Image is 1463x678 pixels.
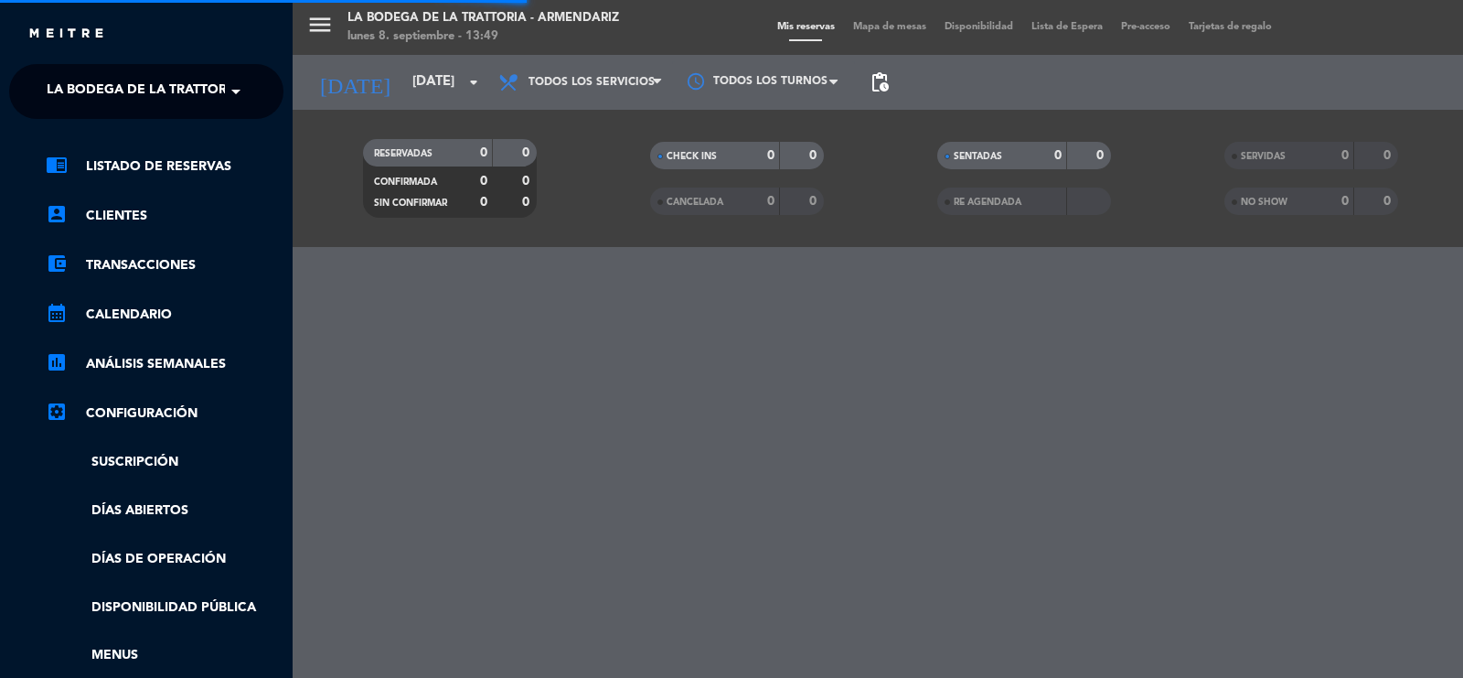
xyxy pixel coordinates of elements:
i: account_balance_wallet [46,253,68,274]
a: account_balance_walletTransacciones [46,254,283,276]
a: account_boxClientes [46,205,283,227]
a: Días abiertos [46,500,283,522]
a: Disponibilidad pública [46,597,283,619]
a: calendar_monthCalendario [46,304,283,326]
img: MEITRE [27,27,105,41]
a: assessmentANÁLISIS SEMANALES [46,353,283,375]
a: chrome_reader_modeListado de Reservas [46,156,283,178]
a: Configuración [46,403,283,425]
a: Suscripción [46,452,283,473]
i: calendar_month [46,302,68,324]
i: account_box [46,203,68,225]
span: La Bodega de la Trattoria - Armendariz [47,72,337,111]
i: chrome_reader_mode [46,154,68,176]
span: pending_actions [869,71,891,93]
i: assessment [46,351,68,373]
a: Días de Operación [46,549,283,570]
a: Menus [46,645,283,666]
i: settings_applications [46,401,68,423]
